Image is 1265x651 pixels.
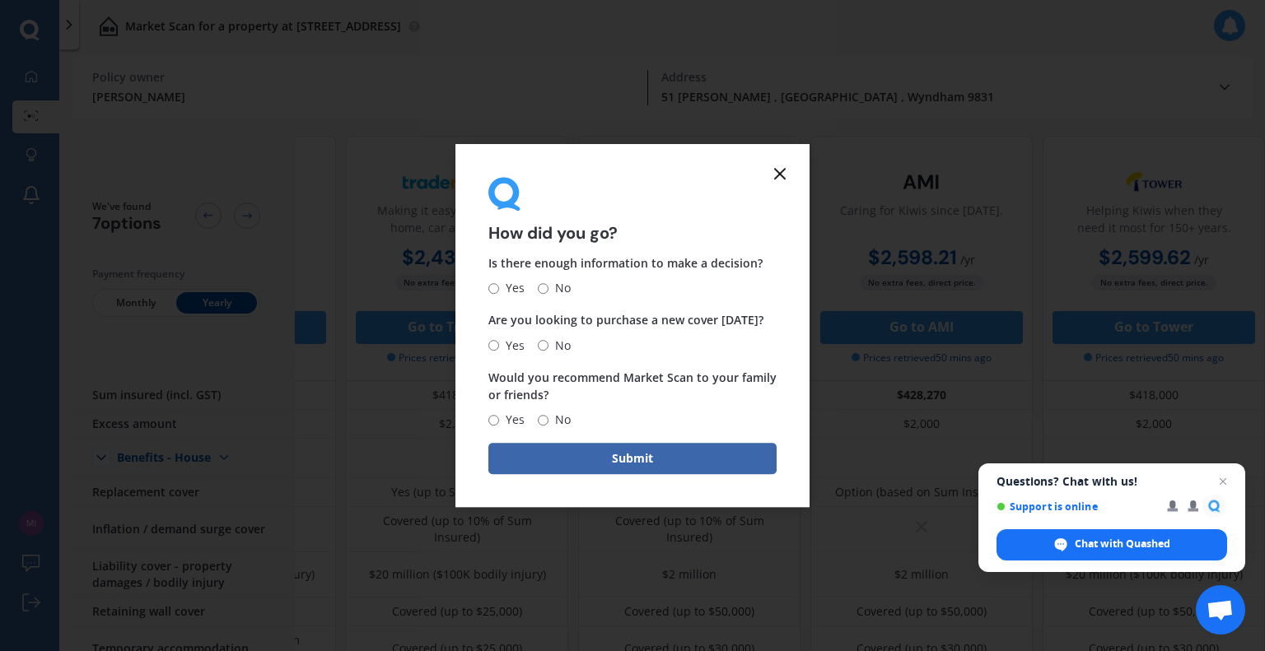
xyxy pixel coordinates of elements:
[488,313,763,328] span: Are you looking to purchase a new cover [DATE]?
[488,443,777,474] button: Submit
[548,279,571,299] span: No
[499,410,525,430] span: Yes
[548,336,571,356] span: No
[1196,585,1245,635] a: Open chat
[499,279,525,299] span: Yes
[488,177,777,242] div: How did you go?
[488,370,777,402] span: Would you recommend Market Scan to your family or friends?
[538,340,548,351] input: No
[499,336,525,356] span: Yes
[488,415,499,425] input: Yes
[488,256,763,272] span: Is there enough information to make a decision?
[538,415,548,425] input: No
[997,529,1227,560] span: Chat with Quashed
[538,283,548,294] input: No
[488,340,499,351] input: Yes
[997,475,1227,488] span: Questions? Chat with us!
[488,283,499,294] input: Yes
[548,410,571,430] span: No
[1075,537,1170,551] span: Chat with Quashed
[997,500,1155,513] span: Support is online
